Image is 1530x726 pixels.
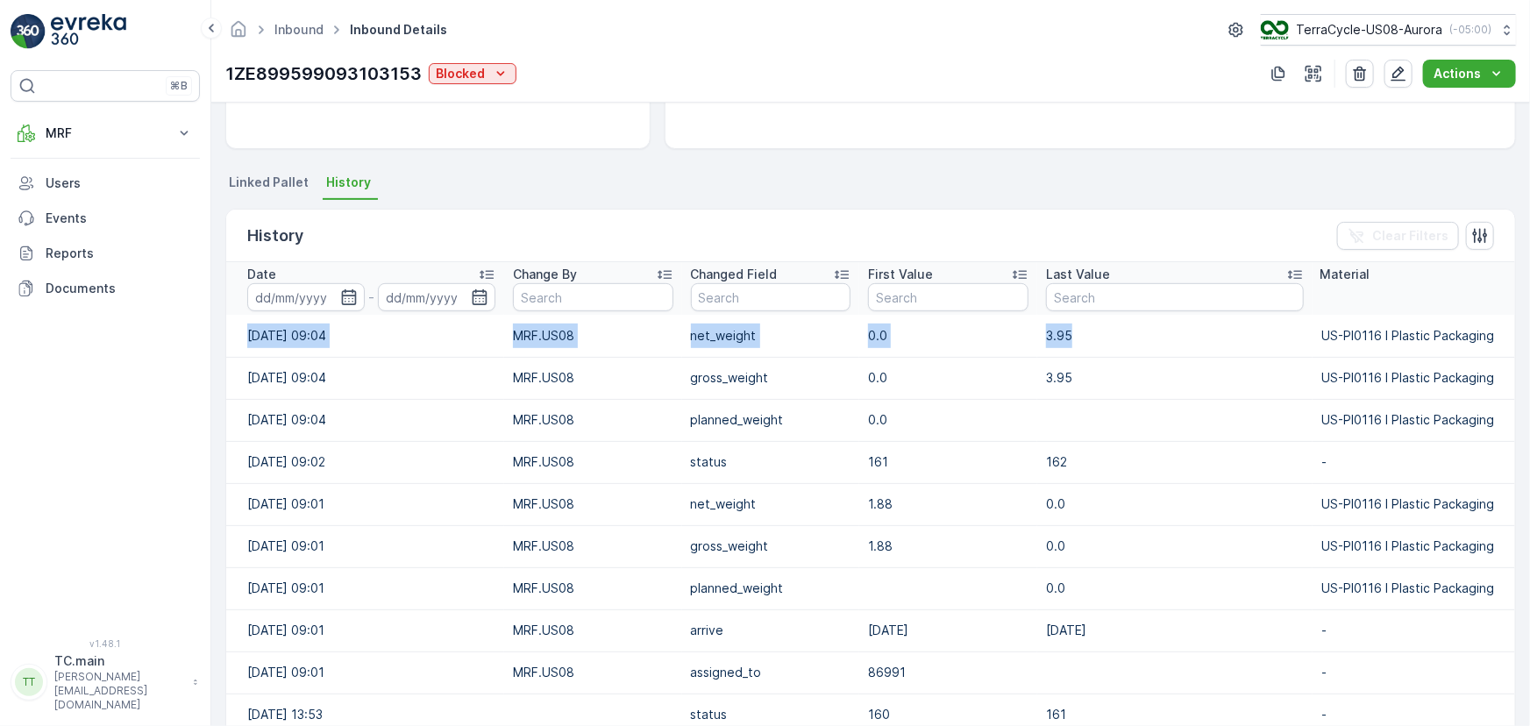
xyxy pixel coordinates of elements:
[859,651,1037,694] td: 86991
[226,609,504,651] td: [DATE] 09:01
[504,315,682,357] td: MRF.US08
[682,399,860,441] td: planned_weight
[226,567,504,609] td: [DATE] 09:01
[225,60,422,87] p: 1ZE899599093103153
[1313,483,1515,525] td: US-PI0116 I Plastic Packaging
[368,287,374,308] p: -
[1037,315,1313,357] td: 3.95
[11,201,200,236] a: Events
[1037,483,1313,525] td: 0.0
[170,79,188,93] p: ⌘B
[691,283,851,311] input: Search
[1313,315,1515,357] td: US-PI0116 I Plastic Packaging
[1261,20,1289,39] img: image_ci7OI47.png
[436,65,485,82] p: Blocked
[859,357,1037,399] td: 0.0
[868,283,1028,311] input: Search
[682,315,860,357] td: net_weight
[513,266,577,283] p: Change By
[226,483,504,525] td: [DATE] 09:01
[247,224,303,248] p: History
[504,567,682,609] td: MRF.US08
[682,483,860,525] td: net_weight
[11,638,200,649] span: v 1.48.1
[11,166,200,201] a: Users
[51,14,126,49] img: logo_light-DOdMpM7g.png
[1320,266,1370,283] p: Material
[46,125,165,142] p: MRF
[1449,23,1491,37] p: ( -05:00 )
[1313,357,1515,399] td: US-PI0116 I Plastic Packaging
[226,651,504,694] td: [DATE] 09:01
[859,399,1037,441] td: 0.0
[1037,525,1313,567] td: 0.0
[226,357,504,399] td: [DATE] 09:04
[859,609,1037,651] td: [DATE]
[682,651,860,694] td: assigned_to
[1313,651,1515,694] td: -
[11,271,200,306] a: Documents
[46,174,193,192] p: Users
[504,651,682,694] td: MRF.US08
[1313,399,1515,441] td: US-PI0116 I Plastic Packaging
[1037,357,1313,399] td: 3.95
[226,441,504,483] td: [DATE] 09:02
[859,525,1037,567] td: 1.88
[1313,567,1515,609] td: US-PI0116 I Plastic Packaging
[1296,21,1442,39] p: TerraCycle-US08-Aurora
[229,174,309,191] span: Linked Pallet
[682,357,860,399] td: gross_weight
[1434,65,1481,82] p: Actions
[682,567,860,609] td: planned_weight
[1037,567,1313,609] td: 0.0
[1313,525,1515,567] td: US-PI0116 I Plastic Packaging
[504,525,682,567] td: MRF.US08
[1261,14,1516,46] button: TerraCycle-US08-Aurora(-05:00)
[226,315,504,357] td: [DATE] 09:04
[11,116,200,151] button: MRF
[1037,441,1313,483] td: 162
[11,652,200,712] button: TTTC.main[PERSON_NAME][EMAIL_ADDRESS][DOMAIN_NAME]
[1423,60,1516,88] button: Actions
[513,283,673,311] input: Search
[504,483,682,525] td: MRF.US08
[274,22,324,37] a: Inbound
[346,21,451,39] span: Inbound Details
[1046,283,1304,311] input: Search
[226,399,504,441] td: [DATE] 09:04
[46,245,193,262] p: Reports
[691,266,778,283] p: Changed Field
[504,441,682,483] td: MRF.US08
[247,283,365,311] input: dd/mm/yyyy
[868,266,933,283] p: First Value
[54,670,184,712] p: [PERSON_NAME][EMAIL_ADDRESS][DOMAIN_NAME]
[11,236,200,271] a: Reports
[378,283,495,311] input: dd/mm/yyyy
[1313,441,1515,483] td: -
[504,357,682,399] td: MRF.US08
[682,525,860,567] td: gross_weight
[11,14,46,49] img: logo
[1037,609,1313,651] td: [DATE]
[46,280,193,297] p: Documents
[504,399,682,441] td: MRF.US08
[54,652,184,670] p: TC.main
[682,441,860,483] td: status
[504,609,682,651] td: MRF.US08
[429,63,516,84] button: Blocked
[326,174,371,191] span: History
[1372,227,1448,245] p: Clear Filters
[229,26,248,41] a: Homepage
[247,266,276,283] p: Date
[226,525,504,567] td: [DATE] 09:01
[859,315,1037,357] td: 0.0
[46,210,193,227] p: Events
[15,668,43,696] div: TT
[1337,222,1459,250] button: Clear Filters
[682,609,860,651] td: arrive
[859,483,1037,525] td: 1.88
[1313,609,1515,651] td: -
[859,441,1037,483] td: 161
[1046,266,1110,283] p: Last Value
